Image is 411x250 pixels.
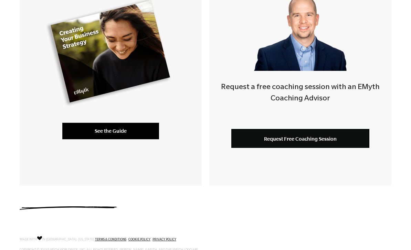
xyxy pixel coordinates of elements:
[209,82,391,105] h4: Request a free coaching session with an EMyth Coaching Advisor
[264,136,337,142] span: Request Free Coaching Session
[231,129,369,148] a: Request Free Coaching Session
[95,238,126,241] a: TERMS & CONDITIONS
[62,123,159,139] a: See the Guide
[37,236,42,240] img: Love
[42,238,95,241] span: IN [GEOGRAPHIC_DATA], [US_STATE].
[20,238,37,241] span: MADE WITH
[20,206,117,210] img: underline.svg
[152,238,176,241] a: PRIVACY POLICY
[377,217,411,250] iframe: Chat Widget
[128,238,150,241] a: COOKIE POLICY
